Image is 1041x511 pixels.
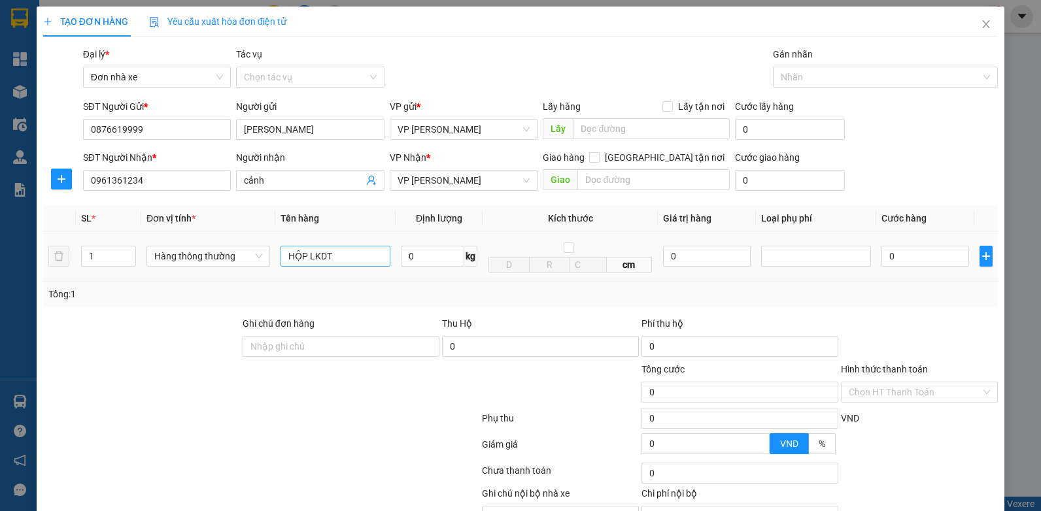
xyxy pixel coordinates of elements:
button: Close [968,7,1004,43]
label: Tác vụ [236,49,262,59]
span: plus [980,251,992,261]
input: D [488,257,530,272]
span: Thu Hộ [442,318,472,329]
div: SĐT Người Nhận [83,150,231,165]
span: kg [464,246,477,267]
span: VND [841,413,859,423]
label: Ghi chú đơn hàng [243,318,315,329]
span: % [819,438,825,449]
div: VP gửi [390,99,538,114]
span: plus [52,174,71,184]
span: user-add [366,175,377,186]
span: Giá trị hàng [663,213,711,223]
div: SĐT Người Gửi [83,99,231,114]
input: Cước giao hàng [735,170,845,191]
input: Dọc đường [577,169,729,190]
span: Yêu cầu xuất hóa đơn điện tử [149,16,287,27]
span: Kích thước [548,213,593,223]
span: plus [43,17,52,26]
div: Người gửi [236,99,384,114]
input: C [570,257,607,272]
span: Lấy tận nơi [673,99,730,114]
span: VND [780,438,798,449]
span: Hàng thông thường [154,246,262,266]
input: Dọc đường [573,118,729,139]
span: Tổng cước [641,364,685,374]
span: Giao hàng [543,152,585,163]
span: Đơn vị tính [146,213,196,223]
button: delete [48,246,69,267]
span: Tên hàng [281,213,319,223]
div: Giảm giá [481,437,640,460]
input: 0 [663,246,751,267]
span: SL [81,213,92,223]
span: VP LÊ HỒNG PHONG [398,171,530,190]
th: Loại phụ phí [756,206,876,231]
span: TẠO ĐƠN HÀNG [43,16,128,27]
input: R [529,257,570,272]
span: close [981,19,991,29]
span: VP Trần Khát Chân [398,120,530,139]
label: Cước lấy hàng [735,101,794,112]
img: icon [149,17,160,27]
label: Hình thức thanh toán [841,364,928,374]
input: Ghi chú đơn hàng [243,336,439,357]
div: Chi phí nội bộ [641,486,838,506]
label: Cước giao hàng [735,152,800,163]
span: Đại lý [83,49,109,59]
div: Tổng: 1 [48,287,403,301]
button: plus [51,169,72,190]
span: Đơn nhà xe [91,67,224,87]
label: Gán nhãn [773,49,813,59]
span: Lấy [543,118,573,139]
span: Giao [543,169,577,190]
span: [GEOGRAPHIC_DATA] tận nơi [600,150,730,165]
span: cm [607,257,652,272]
button: plus [980,246,993,267]
div: Người nhận [236,150,384,165]
div: Ghi chú nội bộ nhà xe [482,486,639,506]
div: Chưa thanh toán [481,463,640,486]
span: Lấy hàng [543,101,581,112]
input: VD: Bàn, Ghế [281,246,390,267]
span: Định lượng [416,213,462,223]
span: VP Nhận [390,152,426,163]
input: Cước lấy hàng [735,119,845,140]
span: Cước hàng [881,213,927,223]
div: Phí thu hộ [641,316,838,336]
div: Phụ thu [481,411,640,434]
